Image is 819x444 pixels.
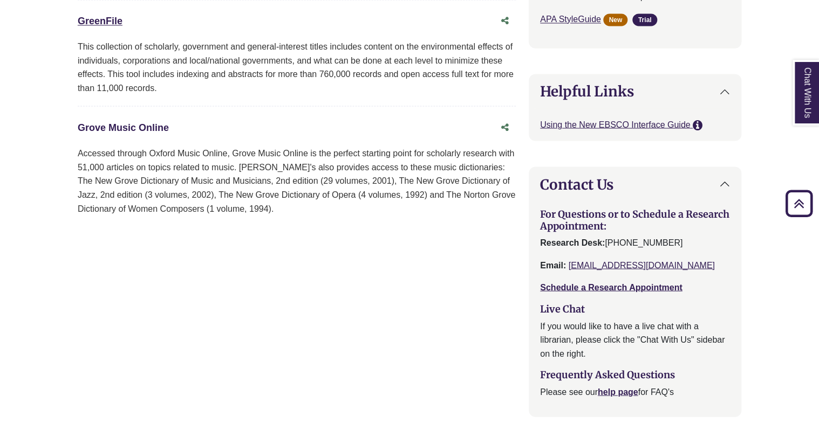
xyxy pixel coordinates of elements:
p: [PHONE_NUMBER] [540,235,730,249]
a: Grove Music Online [78,122,169,133]
a: help page [598,387,638,396]
button: Share this database [494,11,516,31]
p: Please see our for FAQ's [540,385,730,399]
div: This collection of scholarly, government and general-interest titles includes content on the envi... [78,40,516,95]
strong: Research Desk: [540,238,605,247]
strong: Email: [540,260,566,269]
span: Trial [632,13,657,26]
a: [EMAIL_ADDRESS][DOMAIN_NAME] [569,260,715,269]
h3: Live Chat [540,303,730,315]
a: Using the New EBSCO Interface Guide [540,120,693,129]
a: GreenFile [78,16,122,26]
span: New [603,13,627,26]
a: APA StyleGuide [540,15,601,24]
button: Contact Us [529,167,741,201]
p: If you would like to have a live chat with a librarian, please click the "Chat With Us" sidebar o... [540,319,730,360]
a: Schedule a Research Appointment [540,282,682,292]
h3: For Questions or to Schedule a Research Appointment: [540,208,730,231]
a: Back to Top [782,196,816,211]
div: Accessed through Oxford Music Online, Grove Music Online is the perfect starting point for schola... [78,146,516,215]
button: Helpful Links [529,74,741,108]
button: Share this database [494,117,516,137]
h3: Frequently Asked Questions [540,369,730,380]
